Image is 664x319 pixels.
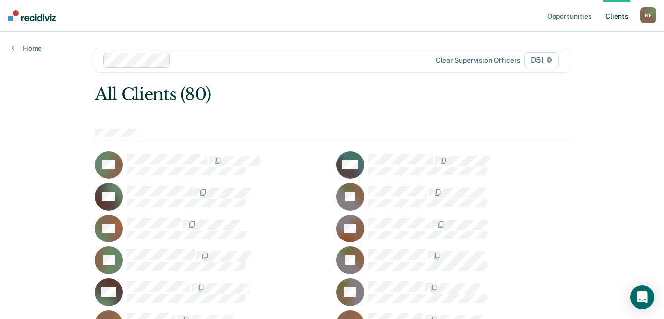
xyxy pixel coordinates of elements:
div: R F [640,7,656,23]
span: D51 [524,52,559,68]
div: Clear supervision officers [436,56,520,65]
a: Home [12,44,42,53]
div: Open Intercom Messenger [630,285,654,309]
img: Recidiviz [8,10,56,21]
button: RF [640,7,656,23]
div: All Clients (80) [95,84,474,105]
